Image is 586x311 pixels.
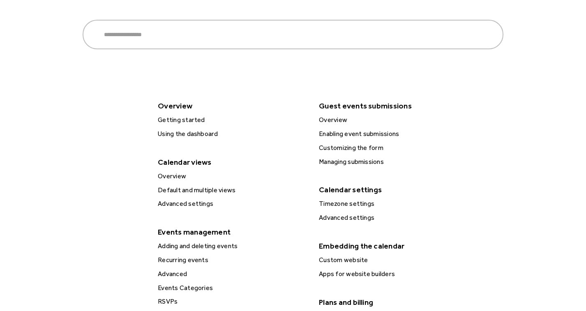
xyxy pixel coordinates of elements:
div: Advanced settings [155,198,309,209]
div: Getting started [155,115,309,125]
a: Adding and deleting events [155,241,309,251]
a: Customizing the form [316,143,470,153]
div: Recurring events [155,255,309,265]
div: Events Categories [155,283,309,293]
a: Overview [316,115,470,125]
div: Calendar settings [315,182,469,197]
div: Embedding the calendar [315,239,469,253]
a: Advanced settings [316,212,470,223]
div: Overview [155,171,309,182]
a: Custom website [316,255,470,265]
div: RSVPs [155,296,309,307]
div: Events management [154,225,308,239]
a: Advanced settings [155,198,309,209]
div: Calendar views [154,155,308,169]
a: Using the dashboard [155,129,309,139]
div: Default and multiple views [155,185,309,196]
div: Adding and deleting events [155,241,309,251]
a: Default and multiple views [155,185,309,196]
a: Timezone settings [316,198,470,209]
div: Using the dashboard [155,129,309,139]
a: RSVPs [155,296,309,307]
div: Overview [154,99,308,113]
a: Managing submissions [316,157,470,167]
a: Events Categories [155,283,309,293]
div: Plans and billing [315,295,469,309]
a: Getting started [155,115,309,125]
div: Advanced [155,269,309,279]
a: Overview [155,171,309,182]
a: Enabling event submissions [316,129,470,139]
div: Guest events submissions [315,99,469,113]
a: Apps for website builders [316,269,470,279]
a: Recurring events [155,255,309,265]
a: Advanced [155,269,309,279]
